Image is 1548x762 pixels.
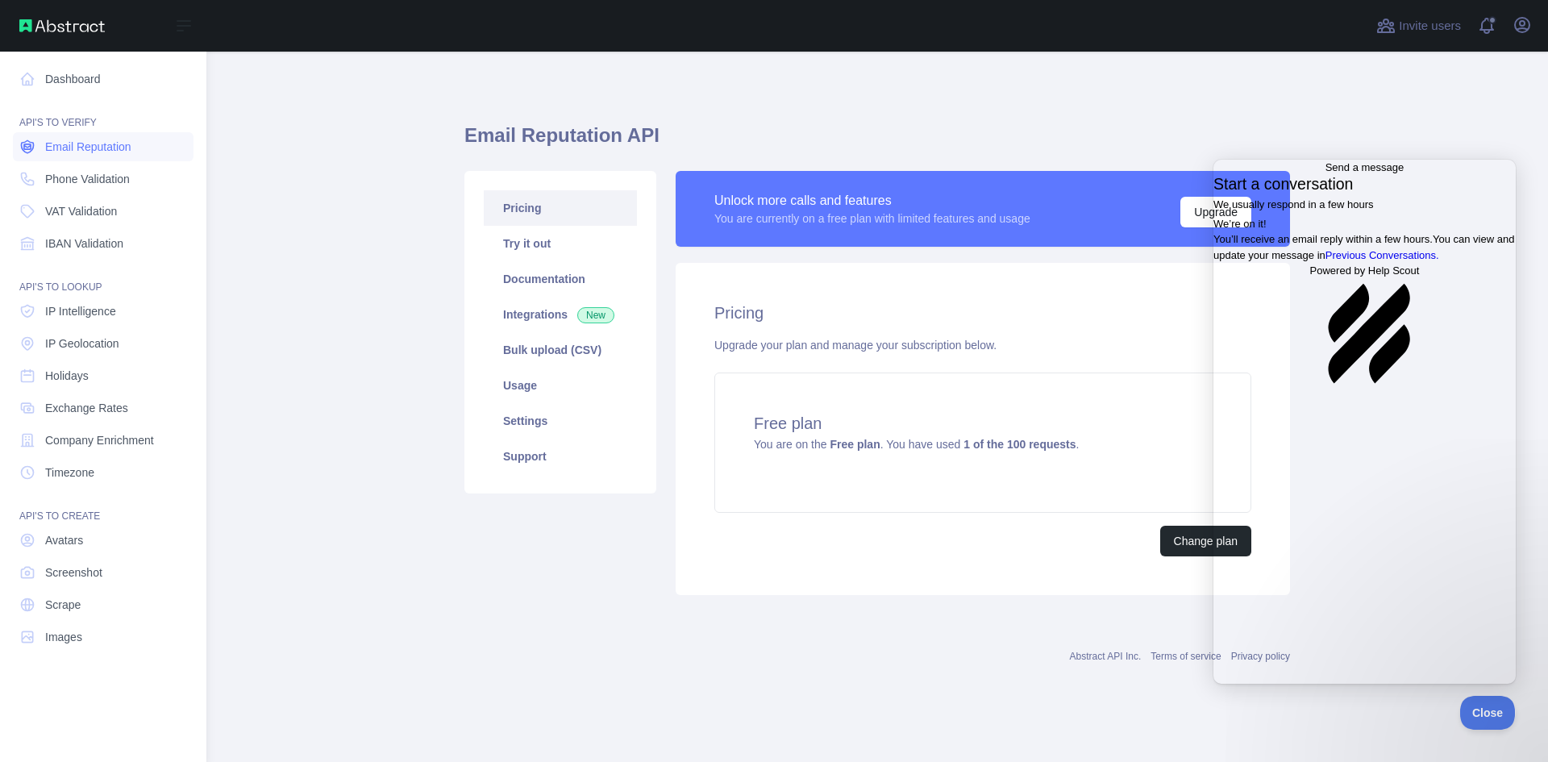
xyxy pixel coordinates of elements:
h2: Pricing [714,302,1251,324]
span: IP Intelligence [45,303,116,319]
span: New [577,307,614,323]
span: IBAN Validation [45,235,123,252]
span: Email Reputation [45,139,131,155]
a: Screenshot [13,558,193,587]
span: Avatars [45,532,83,548]
a: IP Geolocation [13,329,193,358]
a: Bulk upload (CSV) [484,332,637,368]
a: Avatars [13,526,193,555]
h4: Free plan [754,412,1212,435]
span: VAT Validation [45,203,117,219]
a: Scrape [13,590,193,619]
span: IP Geolocation [45,335,119,352]
strong: 1 of the 100 requests [963,438,1076,451]
a: Dashboard [13,65,193,94]
span: Images [45,629,82,645]
a: Terms of service [1151,651,1221,662]
span: You are on the . You have used . [754,438,1079,451]
a: Settings [484,403,637,439]
a: IBAN Validation [13,229,193,258]
iframe: Help Scout Beacon - Close [1460,696,1516,730]
span: Holidays [45,368,89,384]
span: Screenshot [45,564,102,581]
button: Change plan [1160,526,1251,556]
a: Phone Validation [13,164,193,194]
a: Company Enrichment [13,426,193,455]
span: Company Enrichment [45,432,154,448]
a: Exchange Rates [13,393,193,423]
a: VAT Validation [13,197,193,226]
a: Usage [484,368,637,403]
a: Try it out [484,226,637,261]
img: Abstract API [19,19,105,32]
span: Invite users [1399,17,1461,35]
span: Phone Validation [45,171,130,187]
span: Timezone [45,464,94,481]
div: You are currently on a free plan with limited features and usage [714,210,1030,227]
a: Images [13,623,193,652]
div: Unlock more calls and features [714,191,1030,210]
a: IP Intelligence [13,297,193,326]
a: Documentation [484,261,637,297]
strong: Free plan [830,438,880,451]
div: Upgrade your plan and manage your subscription below. [714,337,1251,353]
div: API'S TO LOOKUP [13,261,193,294]
a: Email Reputation [13,132,193,161]
a: Abstract API Inc. [1070,651,1142,662]
div: API'S TO VERIFY [13,97,193,129]
a: Integrations New [484,297,637,332]
span: Exchange Rates [45,400,128,416]
div: API'S TO CREATE [13,490,193,523]
h1: Email Reputation API [464,123,1290,161]
a: Pricing [484,190,637,226]
a: Holidays [13,361,193,390]
iframe: Help Scout Beacon - Live Chat, Contact Form, and Knowledge Base [1213,160,1516,684]
button: Upgrade [1180,197,1251,227]
span: Scrape [45,597,81,613]
a: Support [484,439,637,474]
button: Invite users [1373,13,1464,39]
a: Timezone [13,458,193,487]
